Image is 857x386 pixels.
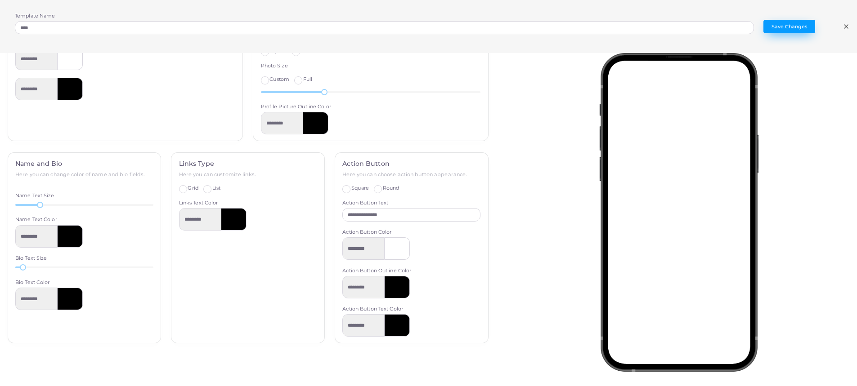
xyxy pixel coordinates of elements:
[188,185,198,191] span: Grid
[179,200,218,207] label: Links Text Color
[342,306,403,313] label: Action Button Text Color
[303,76,312,82] span: Full
[15,192,54,200] label: Name Text Size
[15,172,153,177] h6: Here you can change color of name and bio fields.
[342,200,388,207] label: Action Button Text
[342,160,480,168] h4: Action Button
[15,216,57,223] label: Name Text Color
[269,76,289,82] span: Custom
[342,229,391,236] label: Action Button Color
[261,62,288,70] label: Photo Size
[763,20,815,33] button: Save Changes
[179,172,317,177] h6: Here you can customize links.
[179,160,317,168] h4: Links Type
[383,185,399,191] span: Round
[342,267,411,275] label: Action Button Outline Color
[212,185,220,191] span: List
[351,185,369,191] span: Square
[15,255,47,262] label: Bio Text Size
[261,103,331,111] label: Profile Picture Outline Color
[15,13,55,20] label: Template Name
[15,160,153,168] h4: Name and Bio
[15,279,50,286] label: Bio Text Color
[342,172,480,177] h6: Here you can choose action button appearance.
